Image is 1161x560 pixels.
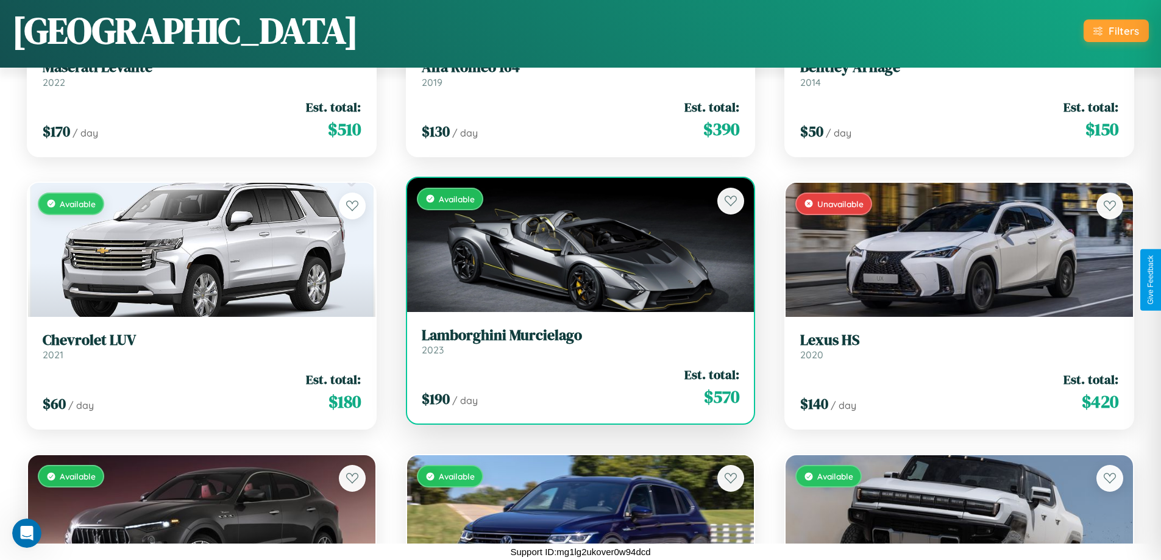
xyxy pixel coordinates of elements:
span: $ 60 [43,394,66,414]
span: $ 190 [422,389,450,409]
span: $ 180 [328,389,361,414]
span: $ 420 [1082,389,1118,414]
span: $ 170 [43,121,70,141]
span: $ 390 [703,117,739,141]
span: Est. total: [684,366,739,383]
span: 2020 [800,349,823,361]
span: Available [439,471,475,481]
span: Unavailable [817,199,864,209]
span: / day [452,127,478,139]
div: Filters [1109,24,1139,37]
h3: Bentley Arnage [800,58,1118,76]
p: Support ID: mg1lg2ukover0w94dcd [510,544,650,560]
span: $ 150 [1085,117,1118,141]
span: $ 570 [704,385,739,409]
span: $ 130 [422,121,450,141]
span: $ 50 [800,121,823,141]
div: Give Feedback [1146,255,1155,305]
span: / day [73,127,98,139]
span: Est. total: [684,98,739,116]
span: $ 510 [328,117,361,141]
h3: Chevrolet LUV [43,331,361,349]
a: Lamborghini Murcielago2023 [422,327,740,356]
a: Alfa Romeo 1642019 [422,58,740,88]
a: Chevrolet LUV2021 [43,331,361,361]
a: Lexus HS2020 [800,331,1118,361]
span: Available [60,199,96,209]
a: Bentley Arnage2014 [800,58,1118,88]
span: 2021 [43,349,63,361]
span: Est. total: [306,98,361,116]
span: $ 140 [800,394,828,414]
span: 2023 [422,344,444,356]
h1: [GEOGRAPHIC_DATA] [12,5,358,55]
button: Filters [1084,19,1149,42]
h3: Alfa Romeo 164 [422,58,740,76]
h3: Lamborghini Murcielago [422,327,740,344]
a: Maserati Levante2022 [43,58,361,88]
span: 2019 [422,76,442,88]
span: Est. total: [306,370,361,388]
span: Est. total: [1063,370,1118,388]
span: / day [826,127,851,139]
span: Est. total: [1063,98,1118,116]
span: Available [439,194,475,204]
h3: Lexus HS [800,331,1118,349]
span: Available [817,471,853,481]
span: / day [831,399,856,411]
span: 2014 [800,76,821,88]
span: / day [452,394,478,406]
span: Available [60,471,96,481]
span: 2022 [43,76,65,88]
h3: Maserati Levante [43,58,361,76]
iframe: Intercom live chat [12,519,41,548]
span: / day [68,399,94,411]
